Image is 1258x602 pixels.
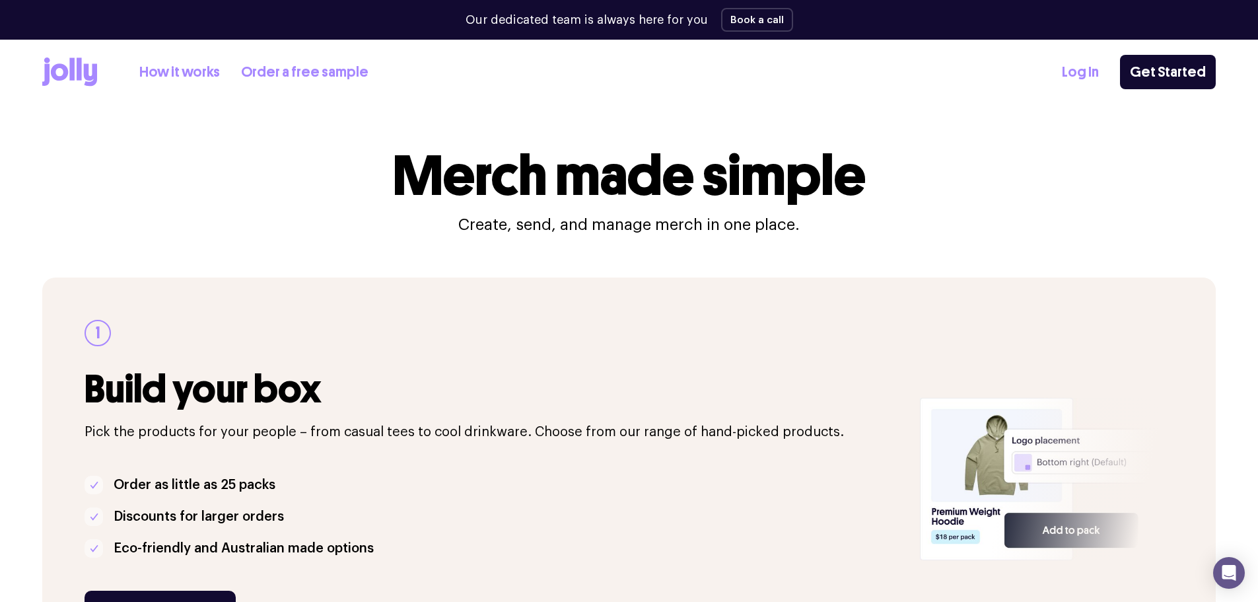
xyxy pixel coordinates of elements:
p: Our dedicated team is always here for you [466,11,708,29]
a: Log In [1062,61,1099,83]
p: Eco-friendly and Australian made options [114,538,374,559]
div: Open Intercom Messenger [1213,557,1245,589]
a: Order a free sample [241,61,368,83]
p: Discounts for larger orders [114,506,284,527]
a: Get Started [1120,55,1216,89]
h3: Build your box [85,367,904,411]
p: Create, send, and manage merch in one place. [458,214,800,235]
a: How it works [139,61,220,83]
div: 1 [85,320,111,346]
p: Pick the products for your people – from casual tees to cool drinkware. Choose from our range of ... [85,422,904,443]
h1: Merch made simple [393,148,866,204]
p: Order as little as 25 packs [114,474,275,496]
button: Book a call [721,8,793,32]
